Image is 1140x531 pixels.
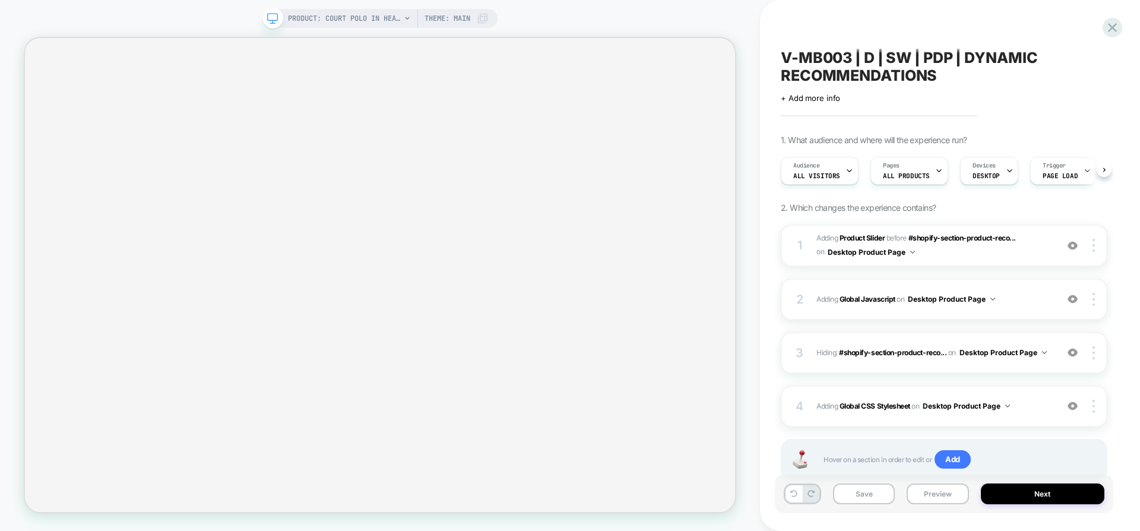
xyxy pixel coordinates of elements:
img: close [1092,346,1095,359]
b: Global CSS Stylesheet [840,402,910,410]
span: Adding [816,233,885,242]
span: All Visitors [793,172,840,180]
span: BEFORE [886,233,907,242]
span: Hiding : [816,345,1051,360]
img: Joystick [788,450,812,469]
span: Pages [883,162,900,170]
div: 1 [794,235,806,256]
img: close [1092,239,1095,252]
span: DESKTOP [973,172,1000,180]
span: on [816,245,824,258]
img: down arrow [910,251,915,254]
span: Adding [816,399,1051,413]
b: Global Javascript [840,295,895,304]
span: + Add more info [781,93,840,103]
span: on [897,293,904,306]
span: Hover on a section in order to edit or [824,450,1094,469]
span: 2. Which changes the experience contains? [781,203,936,213]
span: on [948,346,956,359]
img: down arrow [1005,404,1010,407]
span: #shopify-section-product-reco... [839,348,946,357]
img: close [1092,293,1095,306]
img: crossed eye [1068,401,1078,411]
img: crossed eye [1068,294,1078,304]
span: Theme: MAIN [425,9,470,28]
button: Save [833,483,895,504]
span: Page Load [1043,172,1078,180]
div: 4 [794,396,806,417]
div: 3 [794,342,806,364]
span: ALL PRODUCTS [883,172,930,180]
div: 2 [794,289,806,310]
span: on [911,400,919,413]
span: Add [935,450,971,469]
button: Desktop Product Page [828,245,915,260]
span: Audience [793,162,820,170]
span: PRODUCT: Court Polo in Heather Sea [PERSON_NAME] Pima Pique [[PERSON_NAME] s77725] [288,9,401,28]
button: Desktop Product Page [923,399,1010,413]
button: Next [981,483,1105,504]
img: crossed eye [1068,347,1078,358]
b: Product Slider [840,233,885,242]
span: V-MB003 | D | SW | PDP | DYNAMIC RECOMMENDATIONS [781,49,1107,84]
span: Devices [973,162,996,170]
span: Adding [816,292,1051,306]
button: Desktop Product Page [908,292,995,306]
img: down arrow [990,298,995,301]
button: Preview [907,483,968,504]
img: crossed eye [1068,241,1078,251]
span: Trigger [1043,162,1066,170]
img: down arrow [1042,351,1047,354]
span: 1. What audience and where will the experience run? [781,135,967,145]
span: #shopify-section-product-reco... [908,233,1016,242]
button: Desktop Product Page [959,345,1047,360]
img: close [1092,400,1095,413]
